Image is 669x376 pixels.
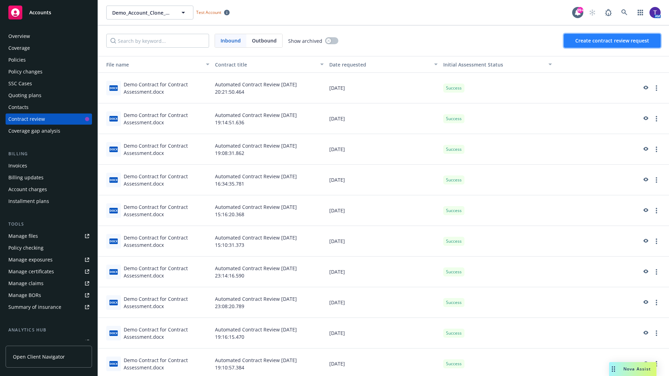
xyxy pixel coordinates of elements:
a: preview [641,115,649,123]
span: docx [109,85,118,91]
span: Success [446,116,462,122]
div: Demo Contract for Contract Assessment.docx [124,295,209,310]
span: Test Account [193,9,232,16]
a: Contract review [6,113,92,125]
span: Accounts [29,10,51,15]
a: Loss summary generator [6,336,92,347]
div: Manage BORs [8,290,41,301]
button: Contract title [212,56,326,73]
a: Manage claims [6,278,92,289]
button: Nova Assist [609,362,656,376]
div: Automated Contract Review [DATE] 20:21:50.464 [212,73,326,103]
a: preview [641,298,649,307]
a: preview [641,145,649,154]
div: Tools [6,221,92,228]
a: Coverage [6,42,92,54]
div: Demo Contract for Contract Assessment.docx [124,81,209,95]
a: Manage BORs [6,290,92,301]
div: Invoices [8,160,27,171]
div: Automated Contract Review [DATE] 15:10:31.373 [212,226,326,257]
div: Billing [6,150,92,157]
input: Search by keyword... [106,34,209,48]
a: more [652,329,661,337]
a: preview [641,329,649,337]
span: Success [446,361,462,367]
div: Demo Contract for Contract Assessment.docx [124,142,209,157]
div: Installment plans [8,196,49,207]
a: SSC Cases [6,78,92,89]
a: Switch app [633,6,647,19]
span: Test Account [196,9,221,15]
a: Report a Bug [601,6,615,19]
div: [DATE] [326,195,441,226]
div: Billing updates [8,172,44,183]
div: Coverage [8,42,30,54]
span: Success [446,177,462,183]
div: 99+ [577,7,583,13]
div: Coverage gap analysis [8,125,60,136]
div: Automated Contract Review [DATE] 16:34:35.781 [212,165,326,195]
span: Outbound [252,37,277,44]
span: Success [446,207,462,214]
span: Success [446,299,462,306]
div: Manage claims [8,278,44,289]
span: docx [109,116,118,121]
div: [DATE] [326,73,441,103]
a: more [652,298,661,307]
div: Demo Contract for Contract Assessment.docx [124,265,209,279]
div: [DATE] [326,287,441,318]
div: Summary of insurance [8,301,61,313]
span: Initial Assessment Status [443,61,503,68]
span: Inbound [215,34,246,47]
a: Installment plans [6,196,92,207]
a: Manage certificates [6,266,92,277]
div: Drag to move [609,362,618,376]
a: Account charges [6,184,92,195]
div: [DATE] [326,318,441,348]
a: Accounts [6,3,92,22]
div: Policies [8,54,26,65]
span: docx [109,330,118,336]
div: Quoting plans [8,90,41,101]
span: Open Client Navigator [13,353,65,360]
div: Toggle SortBy [101,61,202,68]
div: SSC Cases [8,78,32,89]
a: preview [641,176,649,184]
span: Success [446,85,462,91]
div: Demo Contract for Contract Assessment.docx [124,357,209,371]
a: preview [641,84,649,92]
a: Summary of insurance [6,301,92,313]
button: Date requested [326,56,441,73]
span: Show archived [288,37,322,45]
span: Inbound [221,37,241,44]
a: more [652,145,661,154]
span: docx [109,300,118,305]
a: more [652,237,661,245]
div: Demo Contract for Contract Assessment.docx [124,203,209,218]
div: [DATE] [326,165,441,195]
div: Demo Contract for Contract Assessment.docx [124,173,209,187]
div: Contract title [215,61,316,68]
div: Demo Contract for Contract Assessment.docx [124,111,209,126]
span: docx [109,238,118,244]
a: Coverage gap analysis [6,125,92,136]
a: more [652,176,661,184]
a: preview [641,360,649,368]
div: Demo Contract for Contract Assessment.docx [124,234,209,249]
div: Manage exposures [8,254,53,265]
span: docx [109,269,118,274]
a: Contacts [6,102,92,113]
a: preview [641,206,649,215]
div: [DATE] [326,134,441,165]
a: Billing updates [6,172,92,183]
a: preview [641,237,649,245]
div: Manage certificates [8,266,54,277]
a: Manage exposures [6,254,92,265]
div: Loss summary generator [8,336,66,347]
a: Policy changes [6,66,92,77]
a: more [652,115,661,123]
div: [DATE] [326,257,441,287]
a: more [652,360,661,368]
